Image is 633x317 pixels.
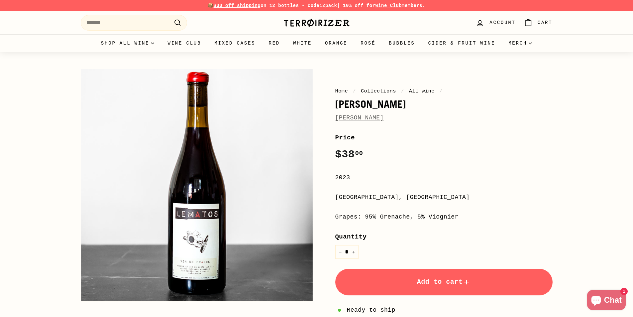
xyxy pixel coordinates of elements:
[489,19,515,26] span: Account
[417,278,471,286] span: Add to cart
[335,98,553,110] h1: [PERSON_NAME]
[67,34,566,52] div: Primary
[349,245,359,259] button: Increase item quantity by one
[208,34,262,52] a: Mixed Cases
[335,133,553,143] label: Price
[351,88,358,94] span: /
[382,34,421,52] a: Bubbles
[347,305,395,315] span: Ready to ship
[335,148,363,161] span: $38
[335,193,553,202] div: [GEOGRAPHIC_DATA], [GEOGRAPHIC_DATA]
[94,34,161,52] summary: Shop all wine
[438,88,445,94] span: /
[335,245,359,259] input: quantity
[318,34,354,52] a: Orange
[422,34,502,52] a: Cider & Fruit Wine
[319,3,337,8] strong: 12pack
[335,232,553,242] label: Quantity
[286,34,318,52] a: White
[355,150,363,157] sup: 00
[335,212,553,222] div: Grapes: 95% Grenache, 5% Viognier
[81,2,553,9] p: 📦 on 12 bottles - code | 10% off for members.
[472,13,519,33] a: Account
[262,34,286,52] a: Red
[520,13,557,33] a: Cart
[335,173,553,183] div: 2023
[335,87,553,95] nav: breadcrumbs
[375,3,402,8] a: Wine Club
[585,290,628,312] inbox-online-store-chat: Shopify online store chat
[335,114,384,121] a: [PERSON_NAME]
[409,88,435,94] a: All wine
[335,245,345,259] button: Reduce item quantity by one
[161,34,208,52] a: Wine Club
[361,88,396,94] a: Collections
[538,19,553,26] span: Cart
[335,88,348,94] a: Home
[399,88,406,94] span: /
[354,34,382,52] a: Rosé
[214,3,261,8] span: $30 off shipping
[335,269,553,295] button: Add to cart
[502,34,539,52] summary: Merch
